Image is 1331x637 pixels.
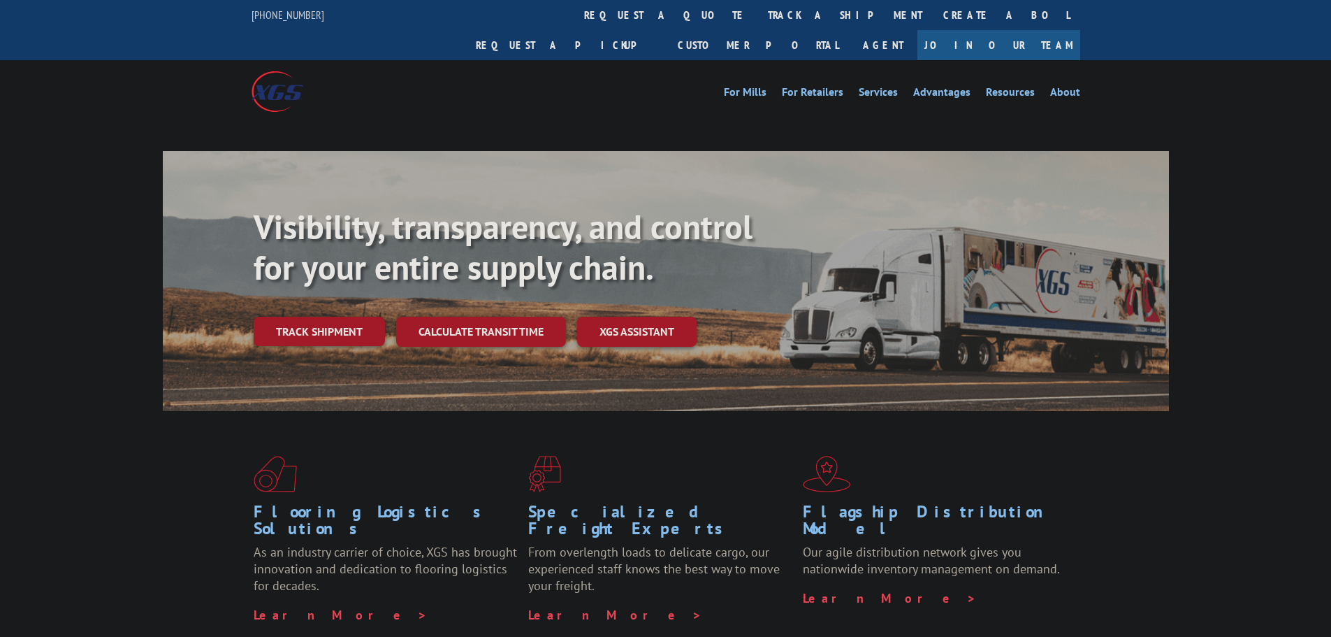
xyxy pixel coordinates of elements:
[803,503,1067,544] h1: Flagship Distribution Model
[396,317,566,347] a: Calculate transit time
[917,30,1080,60] a: Join Our Team
[667,30,849,60] a: Customer Portal
[528,456,561,492] img: xgs-icon-focused-on-flooring-red
[528,607,702,623] a: Learn More >
[254,544,517,594] span: As an industry carrier of choice, XGS has brought innovation and dedication to flooring logistics...
[913,87,970,102] a: Advantages
[465,30,667,60] a: Request a pickup
[803,544,1060,577] span: Our agile distribution network gives you nationwide inventory management on demand.
[724,87,766,102] a: For Mills
[254,205,752,289] b: Visibility, transparency, and control for your entire supply chain.
[849,30,917,60] a: Agent
[252,8,324,22] a: [PHONE_NUMBER]
[254,503,518,544] h1: Flooring Logistics Solutions
[782,87,843,102] a: For Retailers
[528,503,792,544] h1: Specialized Freight Experts
[254,456,297,492] img: xgs-icon-total-supply-chain-intelligence-red
[254,607,428,623] a: Learn More >
[986,87,1035,102] a: Resources
[859,87,898,102] a: Services
[1050,87,1080,102] a: About
[577,317,697,347] a: XGS ASSISTANT
[803,456,851,492] img: xgs-icon-flagship-distribution-model-red
[803,590,977,606] a: Learn More >
[254,317,385,346] a: Track shipment
[528,544,792,606] p: From overlength loads to delicate cargo, our experienced staff knows the best way to move your fr...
